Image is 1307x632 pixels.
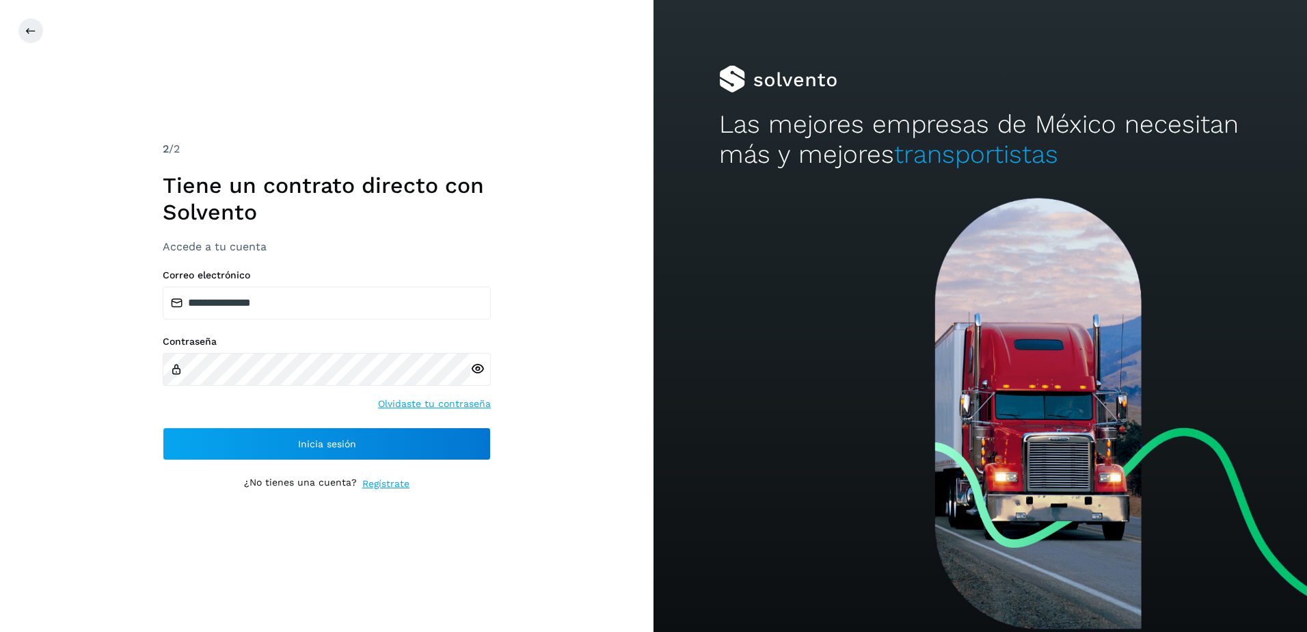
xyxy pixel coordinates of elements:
[163,141,491,157] div: /2
[894,140,1058,169] span: transportistas
[244,477,357,491] p: ¿No tienes una cuenta?
[163,427,491,460] button: Inicia sesión
[378,397,491,411] a: Olvidaste tu contraseña
[719,109,1242,170] h2: Las mejores empresas de México necesitan más y mejores
[163,172,491,225] h1: Tiene un contrato directo con Solvento
[298,439,356,449] span: Inicia sesión
[163,336,491,347] label: Contraseña
[163,142,169,155] span: 2
[163,240,491,253] h3: Accede a tu cuenta
[362,477,409,491] a: Regístrate
[163,269,491,281] label: Correo electrónico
